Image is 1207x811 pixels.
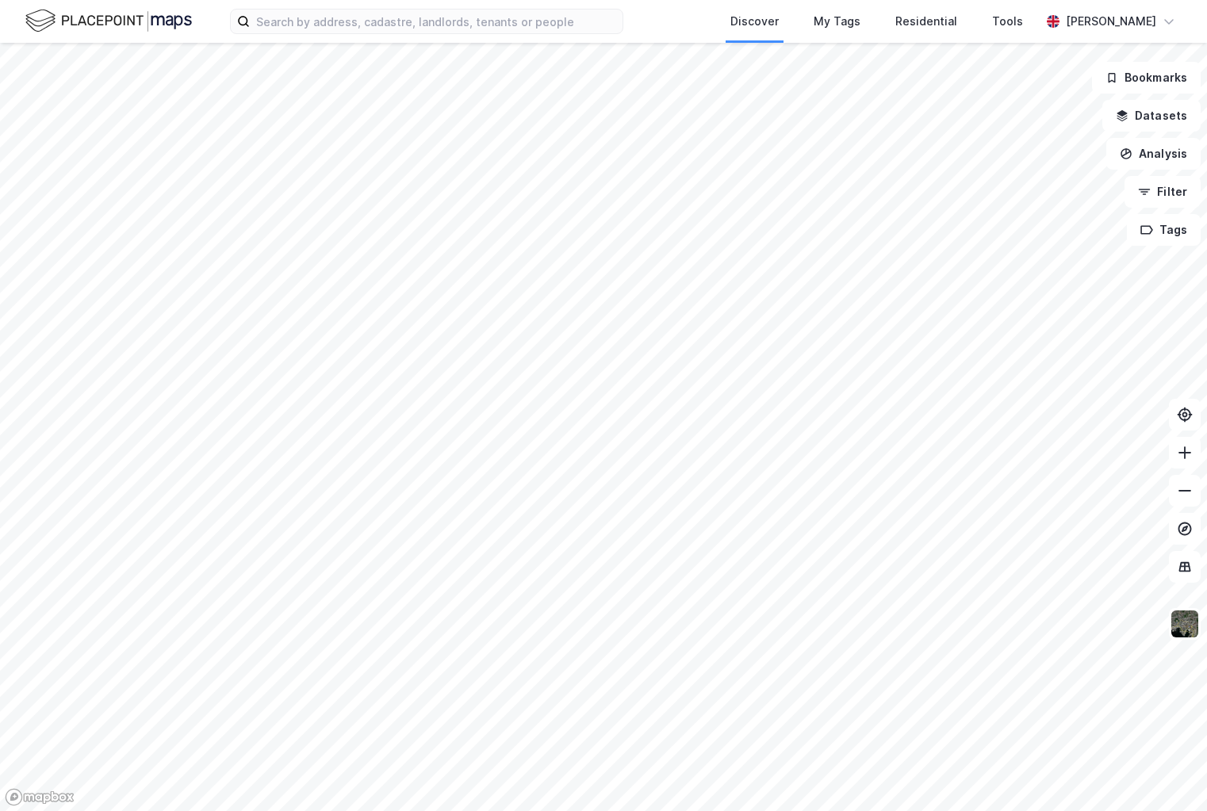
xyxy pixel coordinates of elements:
[992,12,1023,31] div: Tools
[1102,100,1201,132] button: Datasets
[814,12,860,31] div: My Tags
[1128,735,1207,811] iframe: Chat Widget
[1066,12,1156,31] div: [PERSON_NAME]
[5,788,75,806] a: Mapbox homepage
[1106,138,1201,170] button: Analysis
[250,10,623,33] input: Search by address, cadastre, landlords, tenants or people
[25,7,192,35] img: logo.f888ab2527a4732fd821a326f86c7f29.svg
[1125,176,1201,208] button: Filter
[895,12,957,31] div: Residential
[1170,609,1200,639] img: 9k=
[1092,62,1201,94] button: Bookmarks
[1127,214,1201,246] button: Tags
[730,12,779,31] div: Discover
